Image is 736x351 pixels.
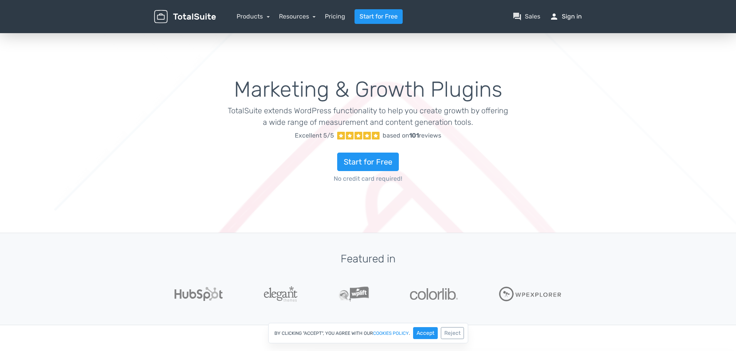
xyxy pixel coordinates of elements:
[264,286,297,302] img: ElegantThemes
[228,128,509,143] a: Excellent 5/5 based on101reviews
[409,132,419,139] strong: 101
[325,12,345,21] a: Pricing
[441,327,464,339] button: Reject
[295,131,334,140] span: Excellent 5/5
[154,253,582,265] h3: Featured in
[228,78,509,102] h1: Marketing & Growth Plugins
[383,131,441,140] div: based on reviews
[549,12,559,21] span: person
[337,153,399,171] a: Start for Free
[373,331,409,336] a: cookies policy
[279,13,316,20] a: Resources
[410,288,458,300] img: Colorlib
[513,12,522,21] span: question_answer
[355,9,403,24] a: Start for Free
[228,174,509,183] span: No credit card required!
[268,323,468,343] div: By clicking "Accept", you agree with our .
[513,12,540,21] a: question_answerSales
[339,286,369,302] img: WPLift
[237,13,270,20] a: Products
[154,10,216,24] img: TotalSuite for WordPress
[175,287,223,301] img: Hubspot
[549,12,582,21] a: personSign in
[413,327,438,339] button: Accept
[228,105,509,128] p: TotalSuite extends WordPress functionality to help you create growth by offering a wide range of ...
[499,287,561,301] img: WPExplorer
